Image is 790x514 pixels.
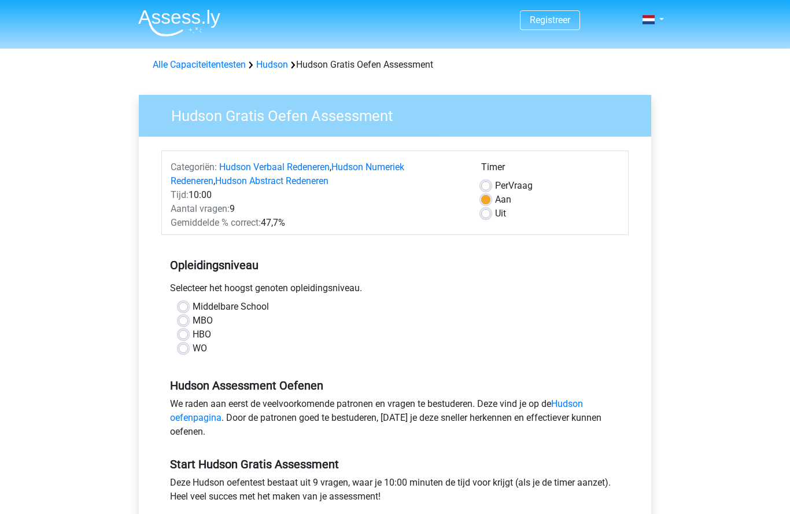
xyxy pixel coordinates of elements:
[193,328,211,342] label: HBO
[170,457,620,471] h5: Start Hudson Gratis Assessment
[530,14,570,25] a: Registreer
[162,202,472,216] div: 9
[148,58,642,72] div: Hudson Gratis Oefen Assessment
[495,207,506,221] label: Uit
[161,476,629,508] div: Deze Hudson oefentest bestaat uit 9 vragen, waar je 10:00 minuten de tijd voor krijgt (als je de ...
[153,59,246,70] a: Alle Capaciteitentesten
[170,254,620,277] h5: Opleidingsniveau
[481,160,619,179] div: Timer
[193,342,207,355] label: WO
[495,193,511,207] label: Aan
[161,397,629,443] div: We raden aan eerst de veelvoorkomende patronen en vragen te bestuderen. Deze vind je op de . Door...
[495,179,533,193] label: Vraag
[162,160,472,188] div: , ,
[162,188,472,202] div: 10:00
[495,180,508,191] span: Per
[256,59,288,70] a: Hudson
[162,216,472,230] div: 47,7%
[193,300,269,314] label: Middelbare School
[138,9,220,36] img: Assessly
[171,203,230,214] span: Aantal vragen:
[170,379,620,392] h5: Hudson Assessment Oefenen
[171,161,217,172] span: Categoriën:
[171,189,189,200] span: Tijd:
[171,217,261,228] span: Gemiddelde % correct:
[161,281,629,300] div: Selecteer het hoogst genoten opleidingsniveau.
[157,102,643,125] h3: Hudson Gratis Oefen Assessment
[193,314,213,328] label: MBO
[215,175,328,186] a: Hudson Abstract Redeneren
[219,161,330,172] a: Hudson Verbaal Redeneren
